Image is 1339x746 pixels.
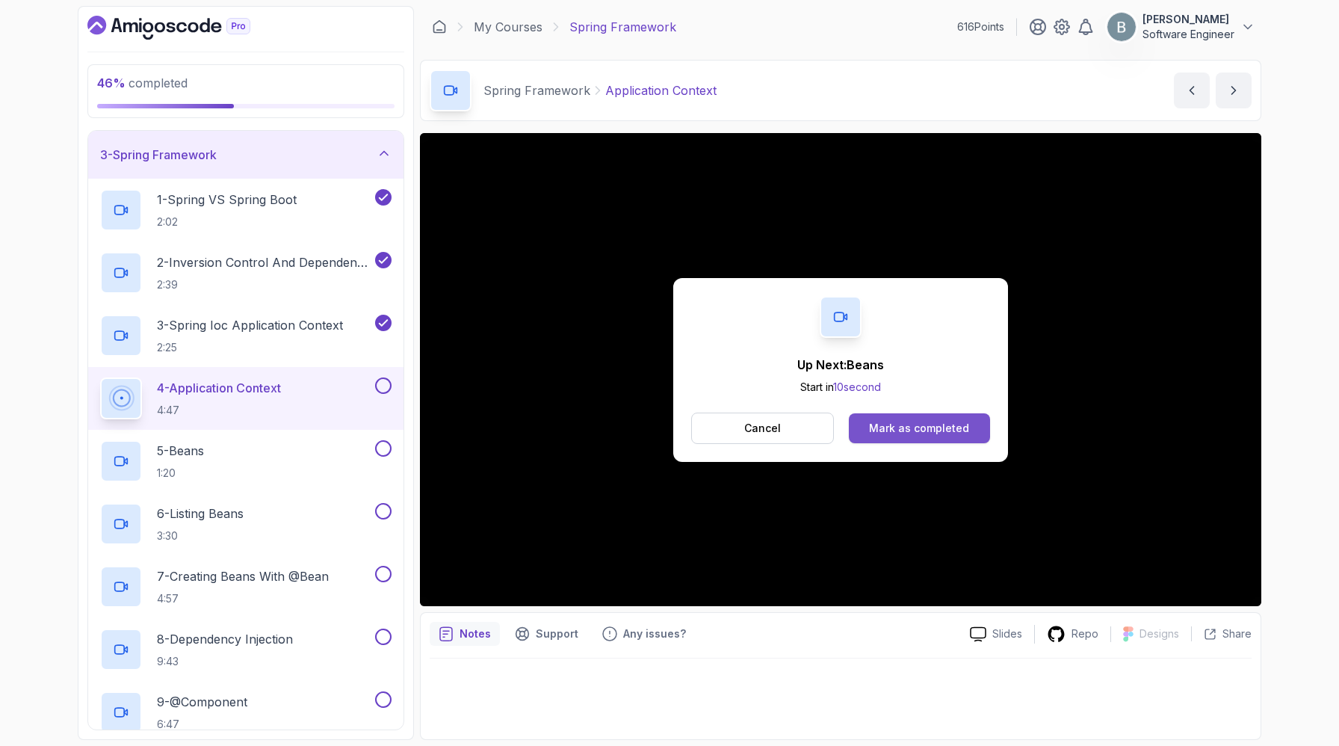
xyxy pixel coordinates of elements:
p: 4:57 [157,591,329,606]
span: 10 second [833,380,881,393]
p: 3:30 [157,528,244,543]
p: Designs [1139,626,1179,641]
p: Up Next: Beans [797,356,884,374]
p: 6 - Listing Beans [157,505,244,522]
button: 9-@Component6:47 [100,691,392,733]
button: Support button [506,622,587,646]
p: Notes [460,626,491,641]
p: Share [1222,626,1252,641]
h3: 3 - Spring Framework [100,146,217,164]
button: 6-Listing Beans3:30 [100,503,392,545]
button: Feedback button [593,622,695,646]
p: 1 - Spring VS Spring Boot [157,191,297,209]
p: 7 - Creating Beans With @Bean [157,567,329,585]
p: Cancel [744,421,781,436]
button: previous content [1174,73,1210,108]
button: 3-Spring Framework [88,131,403,179]
span: completed [97,75,188,90]
p: 4 - Application Context [157,379,281,397]
p: 9:43 [157,654,293,669]
p: Slides [992,626,1022,641]
button: 2-Inversion Control And Dependency Injection2:39 [100,252,392,294]
p: Start in [797,380,884,395]
p: Spring Framework [569,18,676,36]
button: notes button [430,622,500,646]
button: 3-Spring Ioc Application Context2:25 [100,315,392,357]
p: Spring Framework [483,81,590,99]
button: 7-Creating Beans With @Bean4:57 [100,566,392,608]
p: 1:20 [157,466,204,481]
button: Cancel [691,413,834,444]
p: 9 - @Component [157,693,247,711]
p: 6:47 [157,717,247,732]
p: 616 Points [957,19,1004,34]
button: 1-Spring VS Spring Boot2:02 [100,189,392,231]
a: Repo [1035,625,1110,644]
a: Dashboard [87,16,285,40]
button: 8-Dependency Injection9:43 [100,629,392,671]
p: 2:25 [157,340,343,355]
button: user profile image[PERSON_NAME]Software Engineer [1107,12,1255,42]
p: Support [536,626,578,641]
p: 2:02 [157,215,297,229]
p: 5 - Beans [157,442,204,460]
button: 5-Beans1:20 [100,440,392,482]
button: Mark as completed [849,413,990,443]
button: next content [1216,73,1252,108]
a: Dashboard [432,19,447,34]
p: Application Context [605,81,717,99]
button: Share [1191,626,1252,641]
a: Slides [958,626,1034,642]
p: Software Engineer [1142,27,1234,42]
button: 4-Application Context4:47 [100,377,392,419]
p: Any issues? [623,626,686,641]
p: 4:47 [157,403,281,418]
p: 2:39 [157,277,372,292]
span: 46 % [97,75,126,90]
iframe: 4 - Application Context [420,133,1261,606]
p: Repo [1071,626,1098,641]
p: [PERSON_NAME] [1142,12,1234,27]
img: user profile image [1107,13,1136,41]
a: My Courses [474,18,542,36]
div: Mark as completed [869,421,969,436]
p: 8 - Dependency Injection [157,630,293,648]
p: 3 - Spring Ioc Application Context [157,316,343,334]
p: 2 - Inversion Control And Dependency Injection [157,253,372,271]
